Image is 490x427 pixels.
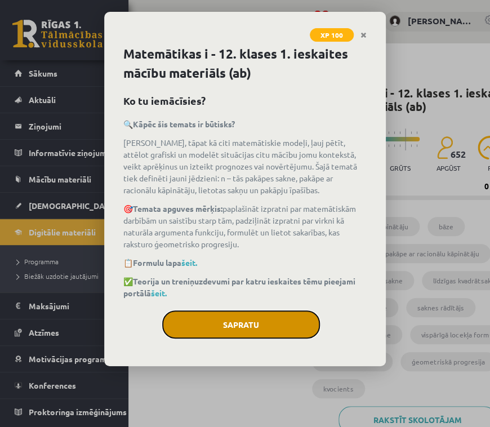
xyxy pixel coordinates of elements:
[354,24,373,46] a: Close
[310,28,354,42] span: XP 100
[123,137,367,196] p: [PERSON_NAME], tāpat kā citi matemātiskie modeļi, ļauj pētīt, attēlot grafiski un modelēt situāci...
[123,45,367,83] h1: Matemātikas i - 12. klases 1. ieskaites mācību materiāls (ab)
[123,93,367,108] h2: Ko tu iemācīsies?
[123,203,367,250] p: 🎯 paplašināt izpratni par matemātiskām darbībām un saistību starp tām, padziļināt izpratni par vi...
[151,288,167,298] a: šeit.
[123,276,355,298] strong: Teorija un treniņuzdevumi par katru ieskaites tēmu pieejami portālā
[133,203,222,213] b: Temata apguves mērķis:
[133,257,197,268] strong: Formulu lapa
[123,257,367,269] p: 📋
[123,118,367,130] p: 🔍
[123,275,367,299] p: ✅
[181,257,197,268] a: šeit.
[133,119,235,129] b: Kāpēc šis temats ir būtisks?
[162,310,320,339] button: Sapratu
